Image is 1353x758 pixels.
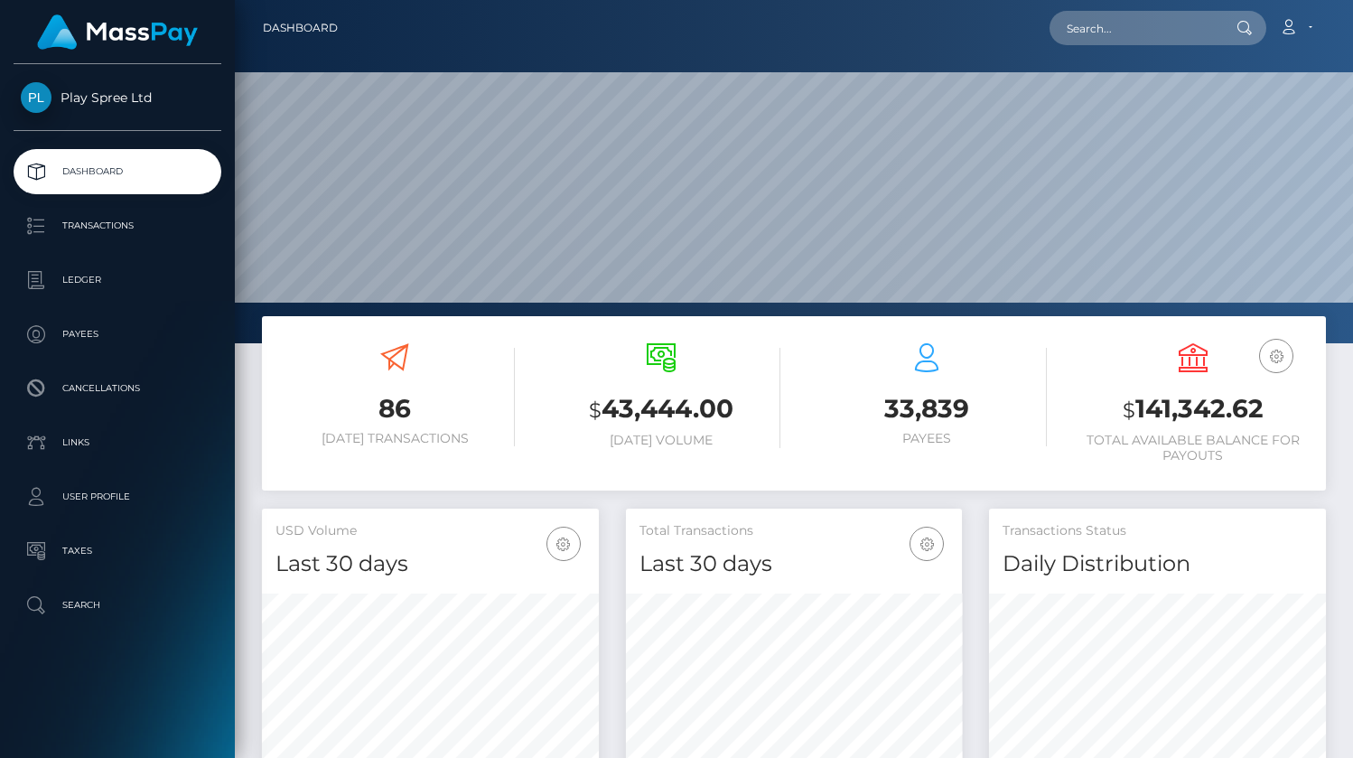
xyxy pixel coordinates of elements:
[21,429,214,456] p: Links
[639,522,949,540] h5: Total Transactions
[21,267,214,294] p: Ledger
[1003,522,1312,540] h5: Transactions Status
[1003,548,1312,580] h4: Daily Distribution
[21,212,214,239] p: Transactions
[263,9,338,47] a: Dashboard
[1050,11,1219,45] input: Search...
[807,431,1047,446] h6: Payees
[14,149,221,194] a: Dashboard
[542,391,781,428] h3: 43,444.00
[14,366,221,411] a: Cancellations
[1074,433,1313,463] h6: Total Available Balance for Payouts
[21,321,214,348] p: Payees
[14,529,221,574] a: Taxes
[275,548,585,580] h4: Last 30 days
[21,158,214,185] p: Dashboard
[14,203,221,248] a: Transactions
[14,420,221,465] a: Links
[275,391,515,426] h3: 86
[37,14,198,50] img: MassPay Logo
[1074,391,1313,428] h3: 141,342.62
[1123,398,1135,423] small: $
[807,391,1047,426] h3: 33,839
[14,89,221,106] span: Play Spree Ltd
[542,433,781,448] h6: [DATE] Volume
[14,474,221,519] a: User Profile
[14,257,221,303] a: Ledger
[14,312,221,357] a: Payees
[21,538,214,565] p: Taxes
[275,431,515,446] h6: [DATE] Transactions
[21,592,214,619] p: Search
[589,398,602,423] small: $
[14,583,221,628] a: Search
[639,548,949,580] h4: Last 30 days
[21,375,214,402] p: Cancellations
[21,82,51,113] img: Play Spree Ltd
[275,522,585,540] h5: USD Volume
[21,483,214,510] p: User Profile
